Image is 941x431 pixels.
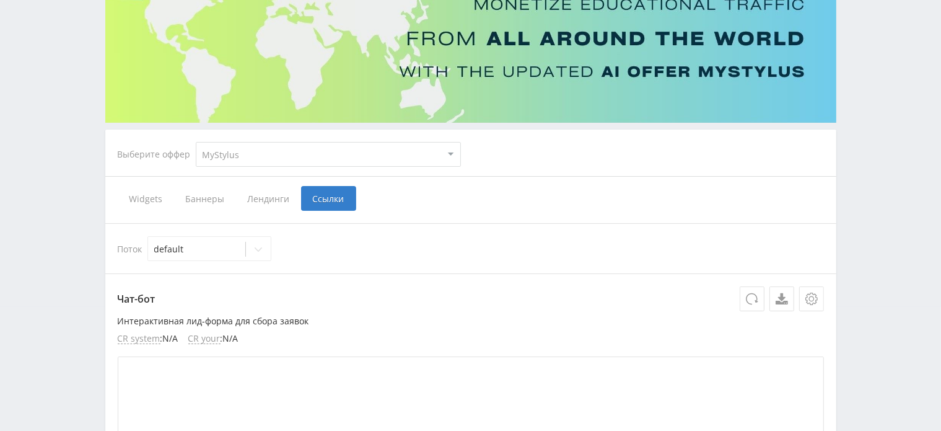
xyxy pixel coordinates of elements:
[188,334,239,344] li: : N/A
[118,334,160,344] span: CR system
[118,287,824,311] p: Чат-бот
[769,287,794,311] a: Скачать
[118,316,824,326] p: Интерактивная лид-форма для сбора заявок
[799,287,824,311] button: Настройки
[301,186,356,211] span: Ссылки
[118,149,196,159] div: Выберите оффер
[236,186,301,211] span: Лендинги
[188,334,221,344] span: CR your
[118,334,178,344] li: : N/A
[118,186,174,211] span: Widgets
[118,236,824,261] div: Поток
[174,186,236,211] span: Баннеры
[740,287,764,311] button: Обновить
